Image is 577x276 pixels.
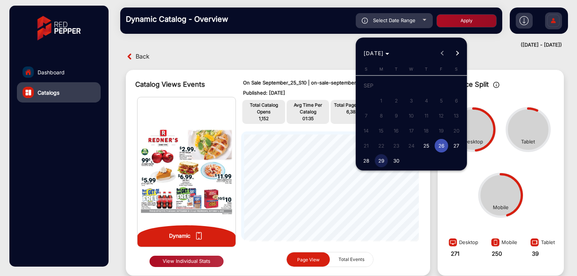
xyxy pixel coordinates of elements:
[434,138,449,153] button: September 26, 2025
[455,66,458,72] span: S
[359,123,374,138] button: September 14, 2025
[390,124,403,137] span: 16
[434,123,449,138] button: September 19, 2025
[390,154,403,167] span: 30
[361,47,393,60] button: Choose month and year
[375,109,388,122] span: 8
[450,109,463,122] span: 13
[404,93,419,108] button: September 3, 2025
[450,46,465,61] button: Next month
[374,93,389,108] button: September 1, 2025
[390,139,403,152] span: 23
[359,139,373,152] span: 21
[434,108,449,123] button: September 12, 2025
[405,139,418,152] span: 24
[419,93,434,108] button: September 4, 2025
[449,138,464,153] button: September 27, 2025
[404,123,419,138] button: September 17, 2025
[450,139,463,152] span: 27
[379,66,383,72] span: M
[374,108,389,123] button: September 8, 2025
[449,108,464,123] button: September 13, 2025
[450,124,463,137] span: 20
[440,66,443,72] span: F
[389,153,404,168] button: September 30, 2025
[389,93,404,108] button: September 2, 2025
[359,78,464,93] td: SEP
[449,123,464,138] button: September 20, 2025
[374,123,389,138] button: September 15, 2025
[450,94,463,107] span: 6
[404,138,419,153] button: September 24, 2025
[425,66,427,72] span: T
[359,154,373,167] span: 28
[420,139,433,152] span: 25
[375,154,388,167] span: 29
[449,93,464,108] button: September 6, 2025
[405,94,418,107] span: 3
[389,123,404,138] button: September 16, 2025
[405,124,418,137] span: 17
[419,123,434,138] button: September 18, 2025
[359,124,373,137] span: 14
[359,109,373,122] span: 7
[364,50,384,56] span: [DATE]
[435,94,448,107] span: 5
[435,109,448,122] span: 12
[419,108,434,123] button: September 11, 2025
[404,108,419,123] button: September 10, 2025
[374,153,389,168] button: September 29, 2025
[390,109,403,122] span: 9
[435,139,448,152] span: 26
[390,94,403,107] span: 2
[365,66,367,72] span: S
[374,138,389,153] button: September 22, 2025
[359,108,374,123] button: September 7, 2025
[434,93,449,108] button: September 5, 2025
[405,109,418,122] span: 10
[420,124,433,137] span: 18
[435,124,448,137] span: 19
[359,153,374,168] button: September 28, 2025
[420,109,433,122] span: 11
[420,94,433,107] span: 4
[389,138,404,153] button: September 23, 2025
[359,138,374,153] button: September 21, 2025
[375,124,388,137] span: 15
[389,108,404,123] button: September 9, 2025
[419,138,434,153] button: September 25, 2025
[395,66,397,72] span: T
[409,66,413,72] span: W
[375,94,388,107] span: 1
[375,139,388,152] span: 22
